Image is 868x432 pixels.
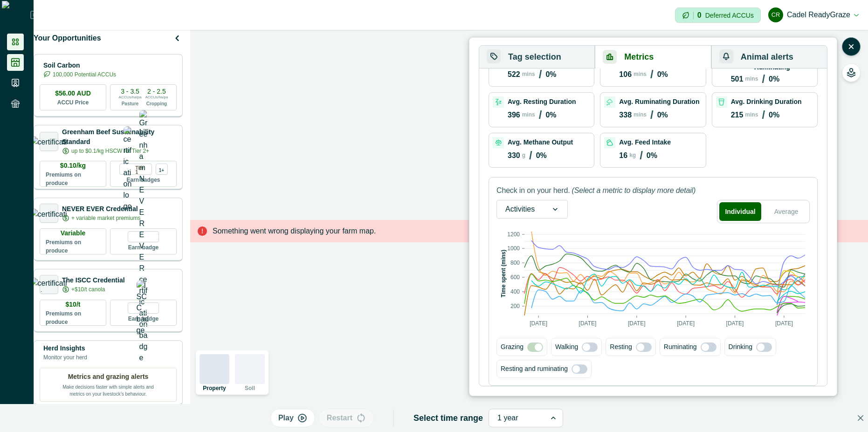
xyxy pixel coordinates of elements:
[66,300,81,309] p: $10/t
[765,202,807,221] button: Average
[522,152,525,158] p: g
[545,70,556,79] p: 0%
[46,238,100,255] p: Premiums on produce
[657,70,668,79] p: 0%
[619,70,632,79] p: 106
[145,95,168,100] p: ACCUs/ha/pa
[278,412,294,424] p: Play
[657,111,668,119] p: 0%
[628,320,646,327] text: [DATE]
[697,12,702,19] p: 0
[501,342,524,352] p: Grazing
[71,214,140,222] p: + variable market premiums
[126,175,160,184] p: Earn badges
[119,95,142,100] p: ACCUs/ha/pa
[137,280,151,336] img: ISCC badge
[536,151,547,160] p: 0%
[30,278,68,292] img: certification logo
[595,46,711,69] button: Metrics
[619,151,627,160] p: 16
[775,320,793,327] text: [DATE]
[769,75,779,83] p: 0%
[619,98,699,105] p: Avg. Ruminating Duration
[55,89,91,98] p: $56.00 AUD
[60,161,86,171] p: $0.10/kg
[579,320,597,327] text: [DATE]
[30,209,68,218] img: certification logo
[745,111,758,118] p: mins
[34,33,101,44] p: Your Opportunities
[61,228,86,238] p: Variable
[500,250,507,297] text: Time spent (mins)
[529,149,532,162] p: /
[510,288,520,295] text: 400
[128,314,158,323] p: Earn badge
[768,4,859,26] button: Cadel ReadyGrazeCadel ReadyGraze
[508,151,520,160] p: 330
[510,260,520,266] text: 800
[68,372,149,382] p: Metrics and grazing alerts
[545,111,556,119] p: 0%
[634,111,647,118] p: mins
[156,164,168,175] div: more credentials avaialble
[634,71,647,77] p: mins
[610,342,632,352] p: Resting
[508,111,520,119] p: 396
[711,46,827,69] button: Animal alerts
[46,171,100,187] p: Premiums on produce
[508,138,573,146] p: Avg. Methane Output
[853,411,868,425] button: Close
[124,126,132,212] img: certification logo
[121,88,139,95] p: 3 - 3.5
[539,109,542,122] p: /
[507,245,520,252] text: 1000
[731,98,802,105] p: Avg. Drinking Duration
[745,75,758,82] p: mins
[539,68,542,81] p: /
[762,73,765,86] p: /
[2,1,30,29] img: Logo
[136,164,148,174] p: Tier 1
[147,88,166,95] p: 2 - 2.5
[122,100,139,107] p: Pasture
[726,320,744,327] text: [DATE]
[501,364,568,374] p: Resting and ruminating
[629,152,636,158] p: kg
[619,138,671,146] p: Avg. Feed Intake
[146,100,167,107] p: Cropping
[413,412,483,425] p: Select time range
[769,111,779,119] p: 0%
[522,71,535,77] p: mins
[619,111,632,119] p: 338
[71,147,149,155] p: up to $0.1/kg HSCW for Tier 2+
[43,353,87,362] p: Monitor your herd
[705,12,754,19] p: Deferred ACCUs
[647,151,657,160] p: 0%
[508,70,520,79] p: 522
[43,343,87,353] p: Herd Insights
[762,109,765,122] p: /
[640,149,643,162] p: /
[729,342,752,352] p: Drinking
[159,166,164,172] p: 1+
[319,409,374,427] button: Restart
[522,111,535,118] p: mins
[731,75,744,83] p: 501
[508,98,576,105] p: Avg. Resting Duration
[530,320,547,327] text: [DATE]
[139,110,148,363] img: Greenham NEVER EVER certification badge
[30,137,68,146] img: certification logo
[53,70,116,79] p: 100,000 Potential ACCUs
[71,285,105,294] p: +$10/t canola
[510,303,520,309] text: 200
[62,275,125,285] p: The ISCC Credential
[555,342,578,352] p: Walking
[572,185,696,196] p: (Select a metric to display more detail)
[62,204,140,214] p: NEVER EVER Credential
[270,409,315,427] button: Play
[650,68,654,81] p: /
[677,320,695,327] text: [DATE]
[327,412,352,424] p: Restart
[731,111,744,119] p: 215
[650,109,654,122] p: /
